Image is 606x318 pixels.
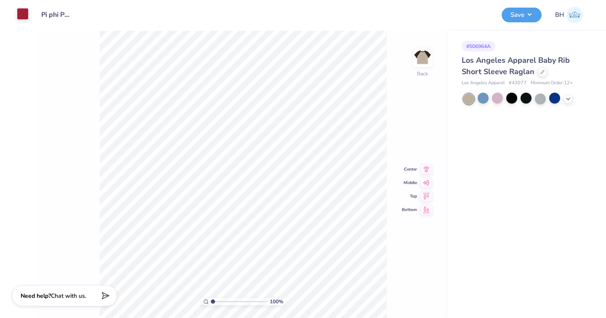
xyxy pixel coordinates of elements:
img: Back [414,49,431,66]
span: # 43077 [509,80,526,87]
span: Top [402,193,417,199]
span: Middle [402,180,417,186]
input: Untitled Design [35,6,76,23]
span: Los Angeles Apparel Baby Rib Short Sleeve Raglan [462,55,570,77]
span: 100 % [270,298,283,305]
a: BH [555,7,583,23]
span: BH [555,10,564,20]
div: # 506964A [462,41,495,51]
button: Save [502,8,542,22]
span: Chat with us. [51,292,86,300]
span: Minimum Order: 12 + [531,80,573,87]
span: Center [402,166,417,172]
div: Back [417,70,428,77]
img: Bella Hammerle [566,7,583,23]
span: Bottom [402,207,417,213]
span: Los Angeles Apparel [462,80,505,87]
strong: Need help? [21,292,51,300]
